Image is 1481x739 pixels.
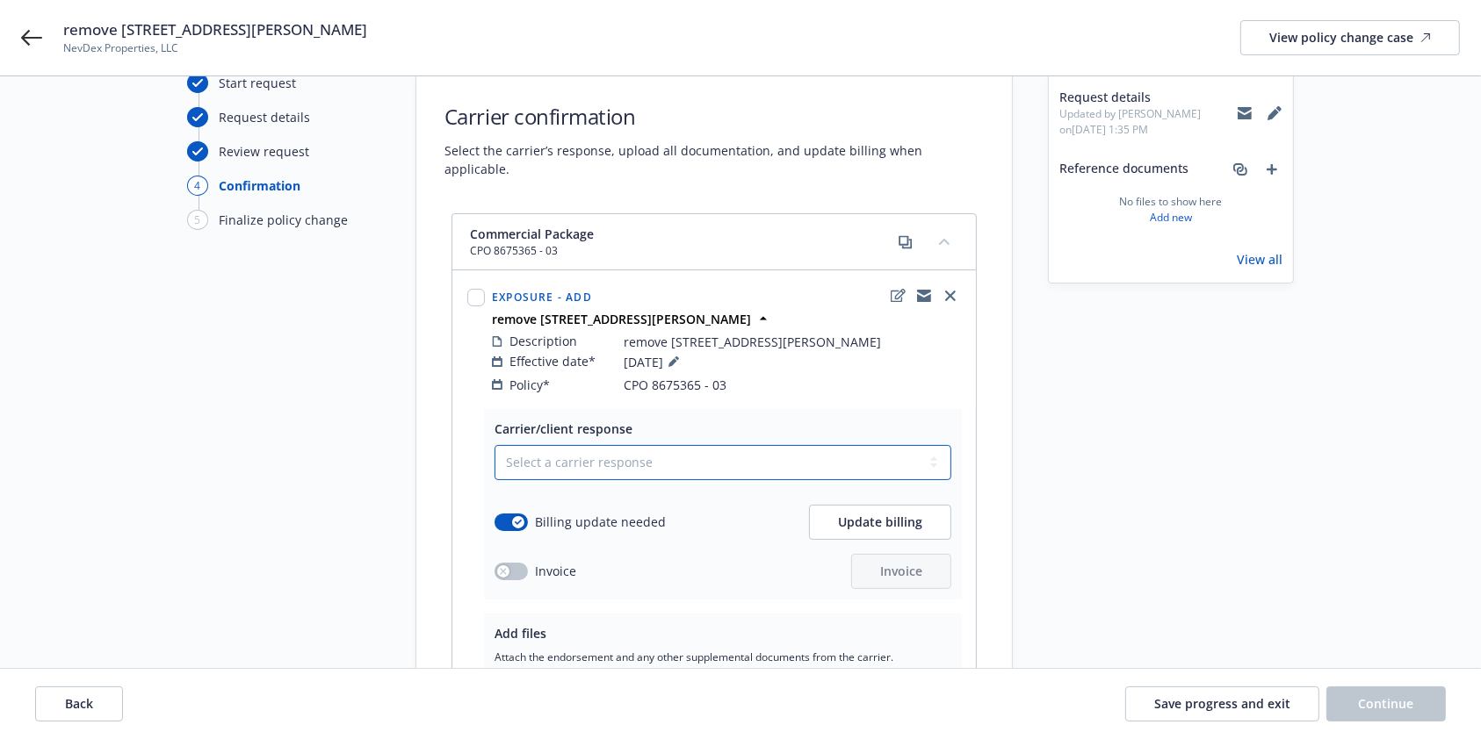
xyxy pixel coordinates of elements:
[219,74,296,92] div: Start request
[624,351,684,372] span: [DATE]
[940,285,961,306] a: close
[1269,21,1431,54] div: View policy change case
[509,332,577,350] span: Description
[63,19,367,40] span: remove [STREET_ADDRESS][PERSON_NAME]
[809,505,951,540] button: Update billing
[914,285,935,306] a: copyLogging
[63,40,367,56] span: NevDex Properties, LLC
[1359,695,1414,712] span: Continue
[187,176,208,196] div: 4
[624,376,726,394] span: CPO 8675365 - 03
[1150,210,1192,226] a: Add new
[880,563,922,579] span: Invoice
[495,649,951,664] span: Attach the endorsement and any other supplemental documents from the carrier.
[1125,686,1319,721] button: Save progress and exit
[1237,250,1282,269] a: View all
[930,227,958,255] button: collapse content
[509,352,596,370] span: Effective date*
[1120,194,1223,210] span: No files to show here
[1059,88,1237,106] span: Request details
[470,243,594,259] span: CPO 8675365 - 03
[492,290,592,305] span: Exposure - Add
[219,211,348,229] div: Finalize policy change
[492,311,751,327] strong: remove [STREET_ADDRESS][PERSON_NAME]
[444,141,984,178] span: Select the carrier’s response, upload all documentation, and update billing when applicable.
[1230,159,1251,180] a: associate
[219,142,309,161] div: Review request
[495,420,632,437] span: Carrier/client response
[219,176,300,195] div: Confirmation
[1059,106,1237,138] span: Updated by [PERSON_NAME] on [DATE] 1:35 PM
[35,686,123,721] button: Back
[495,625,546,642] span: Add files
[838,513,922,530] span: Update billing
[509,376,550,394] span: Policy*
[895,232,916,253] a: copy
[1326,686,1446,721] button: Continue
[452,214,976,270] div: Commercial PackageCPO 8675365 - 03copycollapse content
[535,513,666,531] span: Billing update needed
[851,554,951,589] button: Invoice
[624,333,881,351] span: remove [STREET_ADDRESS][PERSON_NAME]
[1059,159,1188,180] span: Reference documents
[1240,20,1460,55] a: View policy change case
[887,285,908,306] a: edit
[65,695,93,712] span: Back
[1154,695,1290,712] span: Save progress and exit
[470,225,594,243] span: Commercial Package
[535,562,576,580] span: Invoice
[187,210,208,230] div: 5
[444,102,984,131] h1: Carrier confirmation
[1261,159,1282,180] a: add
[219,108,310,126] div: Request details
